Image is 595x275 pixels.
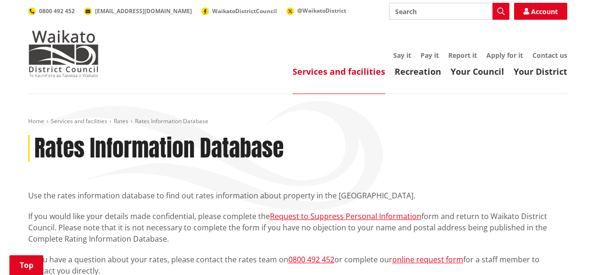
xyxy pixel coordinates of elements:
[389,3,509,20] input: Search input
[28,190,567,201] p: Use the rates information database to find out rates information about property in the [GEOGRAPHI...
[286,7,346,15] a: @WaikatoDistrict
[293,66,385,77] a: Services and facilities
[114,117,128,125] a: Rates
[514,66,567,77] a: Your District
[393,51,411,60] a: Say it
[486,51,523,60] a: Apply for it
[288,254,334,265] a: 0800 492 452
[28,30,99,77] img: Waikato District Council - Te Kaunihera aa Takiwaa o Waikato
[532,51,567,60] a: Contact us
[9,255,43,275] a: Top
[84,7,192,15] a: [EMAIL_ADDRESS][DOMAIN_NAME]
[514,3,567,20] a: Account
[28,118,567,126] nav: breadcrumb
[448,51,477,60] a: Report it
[135,117,208,125] span: Rates Information Database
[34,135,284,162] h1: Rates Information Database
[28,7,75,15] a: 0800 492 452
[297,7,346,15] span: @WaikatoDistrict
[212,7,277,15] span: WaikatoDistrictCouncil
[392,254,463,265] a: online request form
[51,117,107,125] a: Services and facilities
[420,51,439,60] a: Pay it
[28,117,44,125] a: Home
[39,7,75,15] span: 0800 492 452
[395,66,441,77] a: Recreation
[270,211,421,221] a: Request to Suppress Personal Information
[95,7,192,15] span: [EMAIL_ADDRESS][DOMAIN_NAME]
[28,211,567,244] p: If you would like your details made confidential, please complete the form and return to Waikato ...
[451,66,504,77] a: Your Council
[201,7,277,15] a: WaikatoDistrictCouncil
